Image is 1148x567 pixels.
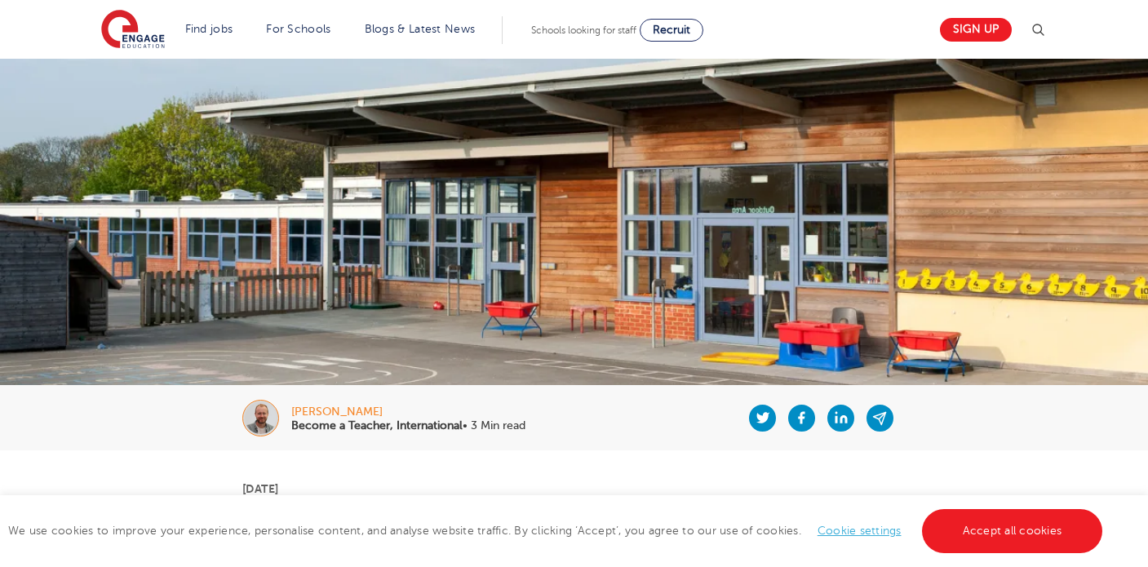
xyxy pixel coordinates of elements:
div: [PERSON_NAME] [291,406,525,418]
b: Become a Teacher, International [291,419,463,432]
a: Blogs & Latest News [365,23,476,35]
span: Schools looking for staff [531,24,636,36]
img: Engage Education [101,10,165,51]
span: Recruit [653,24,690,36]
p: [DATE] [242,483,906,494]
a: Sign up [940,18,1012,42]
p: • 3 Min read [291,420,525,432]
a: Find jobs [185,23,233,35]
a: Accept all cookies [922,509,1103,553]
a: For Schools [266,23,330,35]
a: Recruit [640,19,703,42]
span: We use cookies to improve your experience, personalise content, and analyse website traffic. By c... [8,525,1106,537]
a: Cookie settings [818,525,902,537]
